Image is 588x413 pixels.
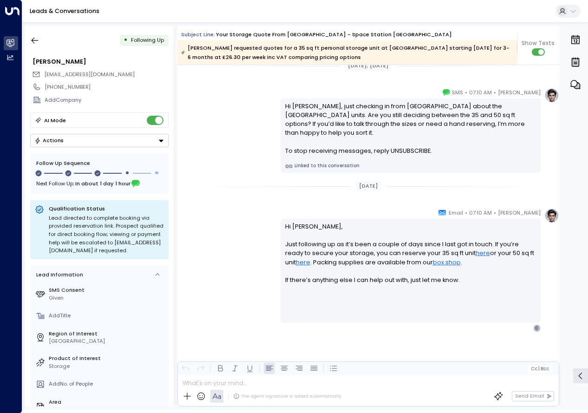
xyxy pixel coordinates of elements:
[465,208,467,217] span: •
[34,137,64,144] div: Actions
[544,88,559,103] img: profile-logo.png
[30,134,169,147] div: Button group with a nested menu
[528,365,552,372] button: Cc|Bcc
[498,208,541,217] span: [PERSON_NAME]
[356,181,381,191] div: [DATE]
[75,178,131,189] span: In about 1 day 1 hour
[195,363,206,374] button: Redo
[233,393,341,400] div: The agent signature is added automatically
[49,286,165,294] label: SMS Consent
[49,330,165,338] label: Region of Interest
[36,178,163,189] div: Next Follow Up:
[33,57,168,66] div: [PERSON_NAME]
[285,222,536,294] p: Hi [PERSON_NAME], Just following up as it’s been a couple of days since I last got in touch. If y...
[30,134,169,147] button: Actions
[49,294,165,302] div: Given
[544,208,559,223] img: profile-logo.png
[449,208,463,217] span: Email
[452,88,463,97] span: SMS
[476,249,490,257] a: here
[49,354,165,362] label: Product of Interest
[533,324,541,332] div: C
[465,88,467,97] span: •
[49,380,165,388] div: AddNo. of People
[180,363,191,374] button: Undo
[36,159,163,167] div: Follow Up Sequence
[49,312,165,320] div: AddTitle
[181,43,512,62] div: [PERSON_NAME] requested quotes for a 35 sq ft personal storage unit at [GEOGRAPHIC_DATA] starting...
[44,71,135,78] span: [EMAIL_ADDRESS][DOMAIN_NAME]
[49,205,164,212] p: Qualification Status
[44,116,66,125] div: AI Mode
[494,88,496,97] span: •
[469,88,492,97] span: 07:10 AM
[44,71,135,79] span: courtney4898@icloud.com
[296,258,310,267] a: here
[33,271,83,279] div: Lead Information
[49,214,164,255] div: Lead directed to complete booking via provided reservation link. Prospect qualified for direct bo...
[124,33,128,47] div: •
[181,31,215,38] span: Subject Line:
[30,7,99,15] a: Leads & Conversations
[494,208,496,217] span: •
[522,39,555,47] span: Show Texts
[498,88,541,97] span: [PERSON_NAME]
[469,208,492,217] span: 07:10 AM
[131,36,164,44] span: Following Up
[285,102,536,155] div: Hi [PERSON_NAME], just checking in from [GEOGRAPHIC_DATA] about the [GEOGRAPHIC_DATA] units. Are ...
[49,398,165,406] label: Area
[538,366,540,371] span: |
[216,31,452,39] div: Your storage quote from [GEOGRAPHIC_DATA] - Space Station [GEOGRAPHIC_DATA]
[531,366,549,371] span: Cc Bcc
[45,96,168,104] div: AddCompany
[49,362,165,370] div: Storage
[345,60,392,71] div: [DATE], [DATE]
[49,337,165,345] div: [GEOGRAPHIC_DATA]
[433,258,461,267] a: box shop
[285,163,536,170] a: Linked to this conversation
[45,83,168,91] div: [PHONE_NUMBER]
